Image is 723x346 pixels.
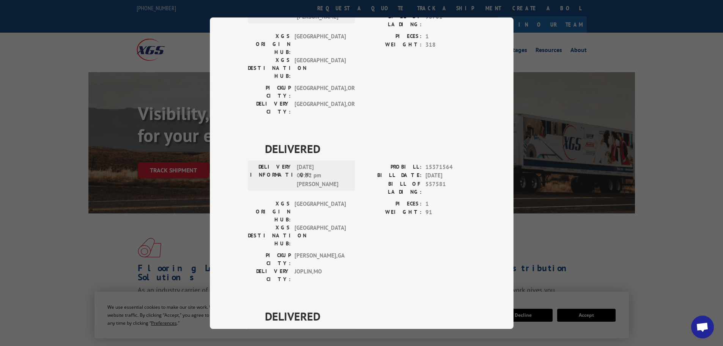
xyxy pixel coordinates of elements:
label: PIECES: [362,32,422,41]
div: Open chat [691,316,714,338]
label: PICKUP CITY: [248,84,291,100]
label: PIECES: [362,199,422,208]
span: [GEOGRAPHIC_DATA] , OR [295,84,346,100]
span: 15371564 [425,163,476,171]
span: [GEOGRAPHIC_DATA] , OR [295,100,346,115]
span: [DATE] [425,171,476,180]
span: [GEOGRAPHIC_DATA] [295,199,346,223]
label: WEIGHT: [362,208,422,217]
label: DELIVERY CITY: [248,100,291,115]
label: BILL OF LADING: [362,12,422,28]
label: XGS ORIGIN HUB: [248,32,291,56]
span: 1 [425,199,476,208]
span: 98761 [425,12,476,28]
label: DELIVERY INFORMATION: [250,163,293,188]
span: DELIVERED [265,307,476,324]
span: 318 [425,41,476,49]
span: [GEOGRAPHIC_DATA] [295,56,346,80]
span: 91 [425,208,476,217]
label: BILL OF LADING: [362,180,422,196]
label: DELIVERY CITY: [248,267,291,283]
label: PROBILL: [362,163,422,171]
span: [GEOGRAPHIC_DATA] [295,223,346,247]
label: XGS DESTINATION HUB: [248,223,291,247]
label: BILL DATE: [362,171,422,180]
label: WEIGHT: [362,41,422,49]
span: 1 [425,32,476,41]
label: XGS DESTINATION HUB: [248,56,291,80]
label: XGS ORIGIN HUB: [248,199,291,223]
span: [DATE] 05:52 pm [PERSON_NAME] [297,163,348,188]
span: DELIVERED [265,140,476,157]
span: [GEOGRAPHIC_DATA] [295,32,346,56]
label: PICKUP CITY: [248,251,291,267]
span: [PERSON_NAME] , GA [295,251,346,267]
span: 557581 [425,180,476,196]
span: JOPLIN , MO [295,267,346,283]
